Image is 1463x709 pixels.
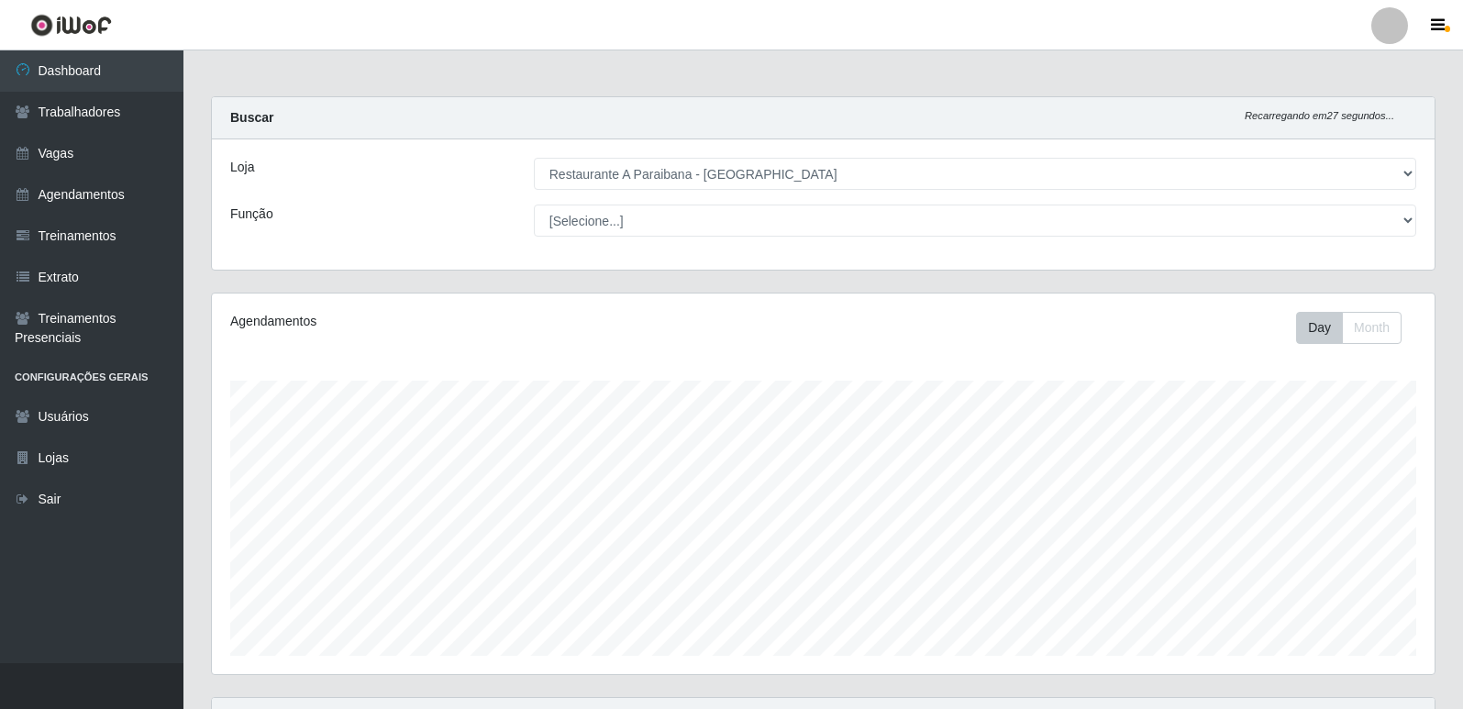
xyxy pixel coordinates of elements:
button: Day [1296,312,1343,344]
img: CoreUI Logo [30,14,112,37]
div: Agendamentos [230,312,708,331]
strong: Buscar [230,110,273,125]
div: Toolbar with button groups [1296,312,1416,344]
div: First group [1296,312,1402,344]
label: Loja [230,158,254,177]
label: Função [230,205,273,224]
i: Recarregando em 27 segundos... [1245,110,1394,121]
button: Month [1342,312,1402,344]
